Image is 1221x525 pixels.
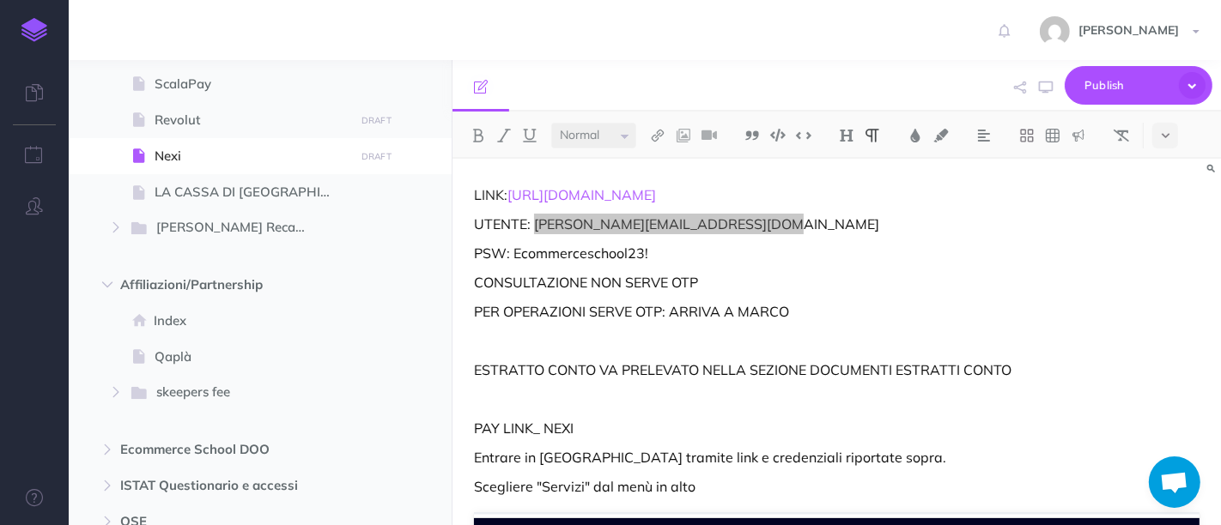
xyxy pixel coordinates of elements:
p: CONSULTAZIONE NON SERVE OTP [474,272,1200,293]
button: DRAFT [355,111,398,130]
img: Text color button [908,129,923,142]
p: PSW: Ecommerceschool23! [474,243,1200,263]
span: Index [154,311,349,331]
span: Publish [1084,72,1170,99]
img: Link button [650,129,665,142]
span: Qaplà [155,347,349,367]
img: Underline button [522,129,538,142]
img: Add image button [676,129,691,142]
span: ScalaPay [155,74,349,94]
img: Inline code button [796,129,811,142]
span: ISTAT Questionario e accessi [120,475,327,496]
img: Code block button [770,129,786,142]
img: Bold button [471,129,486,142]
small: DRAFT [361,151,392,162]
button: DRAFT [355,147,398,166]
span: Affiliazioni/Partnership [120,275,327,295]
span: LA CASSA DI [GEOGRAPHIC_DATA] [155,182,349,202]
img: Paragraph button [865,129,880,142]
span: Nexi [155,146,349,166]
button: Publish [1065,66,1212,105]
a: [URL][DOMAIN_NAME] [507,186,656,203]
img: Text background color button [933,129,949,142]
img: Blockquote button [744,129,760,142]
img: logo-mark.svg [21,18,47,42]
p: Scegliere "Servizi" dal menù in alto [474,476,1200,497]
span: skeepers fee [156,382,323,404]
p: LINK: [474,184,1200,205]
small: DRAFT [361,115,392,126]
img: Clear styles button [1114,129,1129,142]
div: Aprire la chat [1149,456,1200,508]
img: Italic button [496,129,512,142]
img: 773ddf364f97774a49de44848d81cdba.jpg [1040,16,1070,46]
img: Create table button [1045,129,1060,142]
img: Add video button [702,129,717,142]
p: Entrare in [GEOGRAPHIC_DATA] tramite link e credenziali riportate sopra. [474,447,1200,468]
p: UTENTE: [PERSON_NAME][EMAIL_ADDRESS][DOMAIN_NAME] [474,214,1200,234]
img: Callout dropdown menu button [1071,129,1086,142]
span: [PERSON_NAME] Recapiti [156,217,323,239]
span: [PERSON_NAME] [1070,22,1188,38]
img: Alignment dropdown menu button [976,129,992,142]
p: PER OPERAZIONI SERVE OTP: ARRIVA A MARCO [474,301,1200,322]
img: Headings dropdown button [839,129,854,142]
span: Ecommerce School DOO [120,439,327,460]
p: PAY LINK_ NEXI [474,418,1200,438]
p: ESTRATTO CONTO VA PRELEVATO NELLA SEZIONE DOCUMENTI ESTRATTI CONTO [474,359,1200,380]
span: Revolut [155,110,349,130]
